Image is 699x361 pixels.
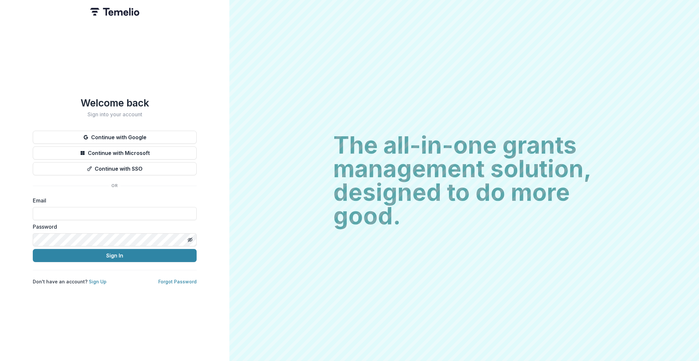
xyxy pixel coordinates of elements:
label: Password [33,223,193,231]
button: Continue with Google [33,131,197,144]
p: Don't have an account? [33,278,107,285]
button: Toggle password visibility [185,235,195,245]
img: Temelio [90,8,139,16]
a: Forgot Password [158,279,197,284]
button: Continue with SSO [33,162,197,175]
label: Email [33,197,193,204]
h2: Sign into your account [33,111,197,118]
button: Continue with Microsoft [33,146,197,160]
h1: Welcome back [33,97,197,109]
button: Sign In [33,249,197,262]
a: Sign Up [89,279,107,284]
